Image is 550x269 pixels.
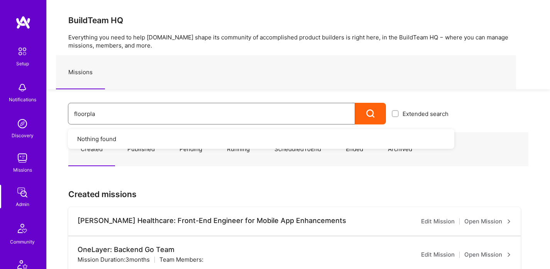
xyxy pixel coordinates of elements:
[15,80,30,95] img: bell
[333,133,376,166] a: Ended
[167,133,215,166] a: Pending
[78,255,150,264] div: Mission Duration: 3 months
[68,133,115,166] a: Created
[403,110,448,118] span: Extended search
[262,133,333,166] a: ScheduledToEnd
[12,131,34,140] div: Discovery
[366,109,375,118] i: icon Search
[68,129,454,149] div: Nothing found
[507,252,511,257] i: icon ArrowRight
[421,250,455,259] a: Edit Mission
[15,150,30,166] img: teamwork
[9,95,36,104] div: Notifications
[15,116,30,131] img: discovery
[10,238,35,246] div: Community
[14,43,30,60] img: setup
[115,133,167,166] a: Published
[74,104,349,124] input: What type of mission are you looking for?
[215,133,262,166] a: Running
[13,219,32,238] img: Community
[68,15,528,25] h3: BuildTeam HQ
[68,189,528,199] h3: Created missions
[464,250,511,259] a: Open Mission
[376,133,425,166] a: Archived
[15,185,30,200] img: admin teamwork
[507,219,511,224] i: icon ArrowRight
[78,245,203,254] div: OneLayer: Backend Go Team
[56,56,105,89] a: Missions
[78,216,346,225] div: [PERSON_NAME] Healthcare: Front-End Engineer for Mobile App Enhancements
[16,60,29,68] div: Setup
[13,166,32,174] div: Missions
[159,255,203,264] div: Team Members:
[68,33,528,49] p: Everything you need to help [DOMAIN_NAME] shape its community of accomplished product builders is...
[421,217,455,226] a: Edit Mission
[15,15,31,29] img: logo
[464,217,511,226] a: Open Mission
[16,200,29,208] div: Admin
